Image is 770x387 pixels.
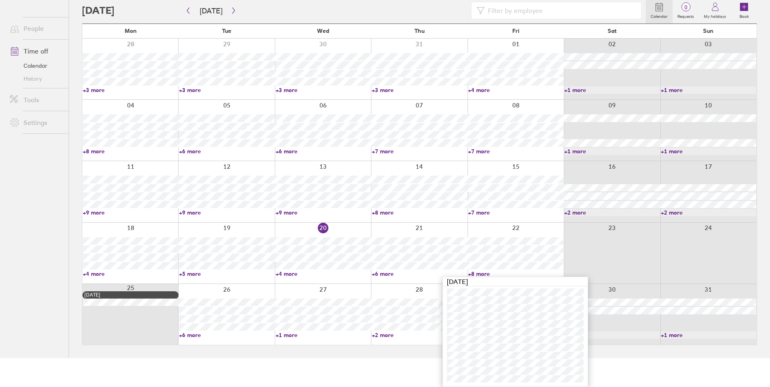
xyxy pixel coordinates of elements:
a: +8 more [372,209,467,216]
a: Settings [3,114,69,131]
a: +5 more [179,270,274,277]
label: Calendar [646,12,673,19]
a: +1 more [661,148,756,155]
a: +6 more [179,331,274,339]
a: +9 more [83,209,178,216]
div: [DATE] [443,277,588,286]
a: +1 more [276,331,371,339]
a: +8 more [468,270,563,277]
span: Thu [414,28,425,34]
a: +8 more [83,148,178,155]
a: +6 more [276,148,371,155]
a: +4 more [276,270,371,277]
span: Tue [222,28,231,34]
a: Time off [3,43,69,59]
a: +7 more [372,148,467,155]
span: Sat [608,28,617,34]
span: 0 [673,4,699,11]
span: Mon [125,28,137,34]
input: Filter by employee [485,3,636,18]
a: +4 more [468,86,563,94]
a: +2 more [564,209,660,216]
div: [DATE] [84,292,177,298]
a: Calendar [3,59,69,72]
a: +3 more [179,86,274,94]
span: Fri [512,28,520,34]
a: +3 more [276,86,371,94]
a: +6 more [372,270,467,277]
label: Book [735,12,754,19]
a: +7 more [468,209,563,216]
a: History [3,72,69,85]
label: Requests [673,12,699,19]
a: Tools [3,92,69,108]
span: Sun [703,28,714,34]
button: [DATE] [193,4,229,17]
a: +9 more [179,209,274,216]
a: +6 more [179,148,274,155]
a: +1 more [661,86,756,94]
a: +1 more [564,86,660,94]
a: +1 more [564,331,660,339]
a: +1 more [564,148,660,155]
a: +1 more [661,331,756,339]
span: Wed [317,28,329,34]
a: +9 more [276,209,371,216]
a: +2 more [661,209,756,216]
a: +2 more [372,331,467,339]
label: My holidays [699,12,731,19]
a: +7 more [468,148,563,155]
a: +4 more [83,270,178,277]
a: +3 more [372,86,467,94]
a: +3 more [83,86,178,94]
a: People [3,20,69,37]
